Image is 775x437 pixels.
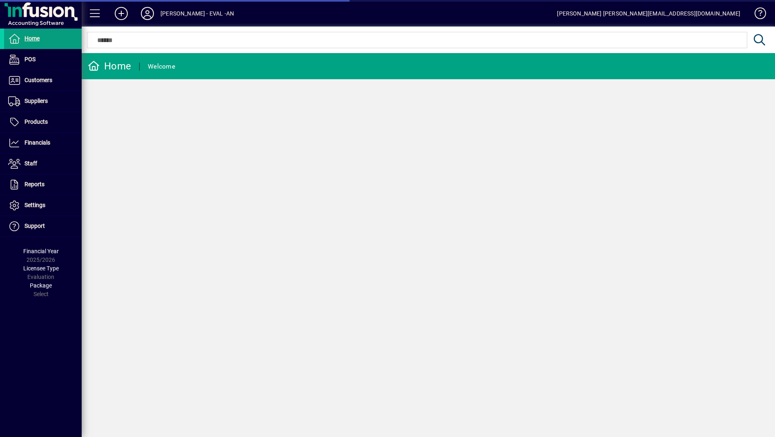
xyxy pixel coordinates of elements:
[24,139,50,146] span: Financials
[24,118,48,125] span: Products
[23,248,59,254] span: Financial Year
[4,154,82,174] a: Staff
[4,112,82,132] a: Products
[108,6,134,21] button: Add
[23,265,59,272] span: Licensee Type
[4,133,82,153] a: Financials
[557,7,740,20] div: [PERSON_NAME] [PERSON_NAME][EMAIL_ADDRESS][DOMAIN_NAME]
[4,70,82,91] a: Customers
[160,7,234,20] div: [PERSON_NAME] - EVAL -AN
[30,282,52,289] span: Package
[4,195,82,216] a: Settings
[24,35,40,42] span: Home
[24,223,45,229] span: Support
[24,77,52,83] span: Customers
[24,160,37,167] span: Staff
[748,2,765,28] a: Knowledge Base
[88,60,131,73] div: Home
[24,56,36,62] span: POS
[134,6,160,21] button: Profile
[4,91,82,111] a: Suppliers
[148,60,175,73] div: Welcome
[24,202,45,208] span: Settings
[24,181,45,187] span: Reports
[4,49,82,70] a: POS
[24,98,48,104] span: Suppliers
[4,216,82,236] a: Support
[4,174,82,195] a: Reports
